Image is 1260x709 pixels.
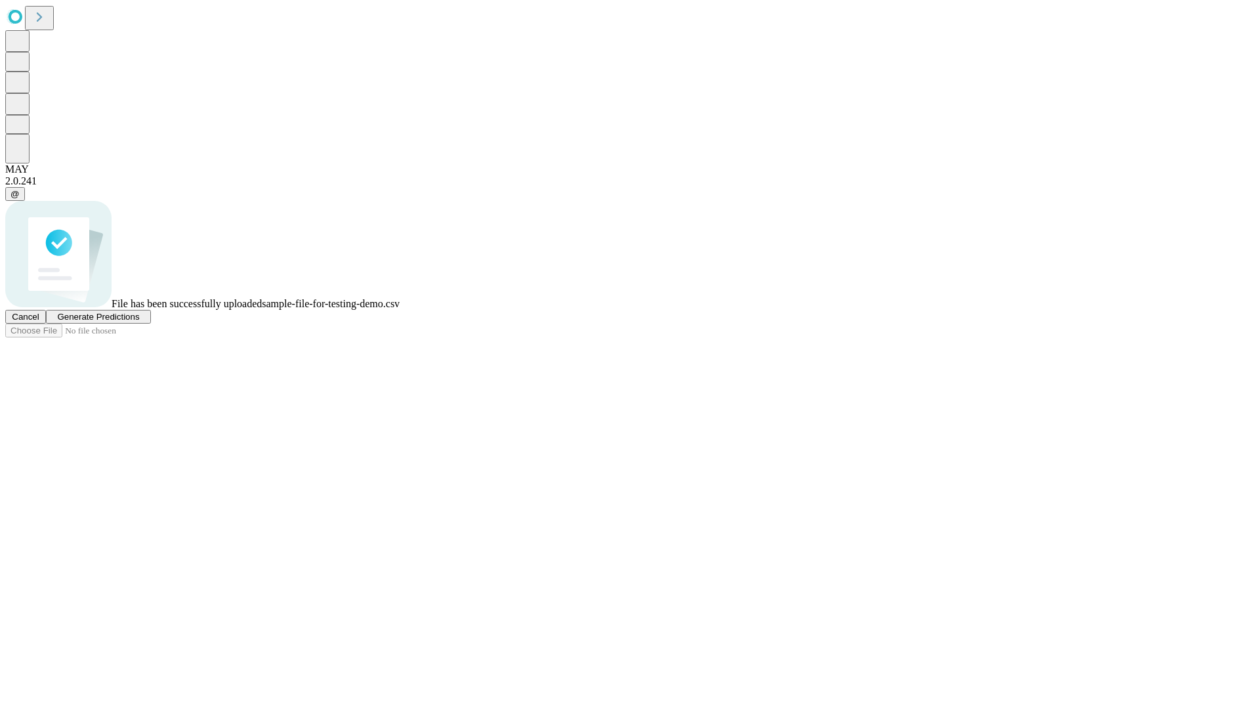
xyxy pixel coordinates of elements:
span: sample-file-for-testing-demo.csv [262,298,400,309]
span: Cancel [12,312,39,322]
div: 2.0.241 [5,175,1255,187]
button: Generate Predictions [46,310,151,324]
div: MAY [5,163,1255,175]
button: Cancel [5,310,46,324]
span: Generate Predictions [57,312,139,322]
button: @ [5,187,25,201]
span: @ [10,189,20,199]
span: File has been successfully uploaded [112,298,262,309]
